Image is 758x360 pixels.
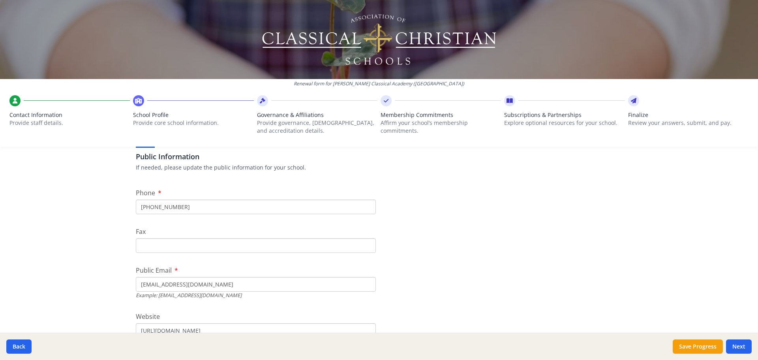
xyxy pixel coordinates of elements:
span: School Profile [133,111,253,119]
span: Finalize [628,111,749,119]
span: Phone [136,188,155,197]
p: Review your answers, submit, and pay. [628,119,749,127]
p: Explore optional resources for your school. [504,119,625,127]
button: Next [726,339,752,354]
button: Save Progress [673,339,723,354]
p: Affirm your school’s membership commitments. [381,119,501,135]
p: Provide governance, [DEMOGRAPHIC_DATA], and accreditation details. [257,119,377,135]
p: Provide staff details. [9,119,130,127]
span: Contact Information [9,111,130,119]
button: Back [6,339,32,354]
span: Public Email [136,266,172,275]
img: Logo [261,12,497,67]
div: Example: [EMAIL_ADDRESS][DOMAIN_NAME] [136,292,376,299]
p: Provide core school information. [133,119,253,127]
p: If needed, please update the public information for your school. [136,164,622,172]
h3: Public Information [136,151,622,162]
span: Fax [136,227,146,236]
span: Membership Commitments [381,111,501,119]
span: Website [136,312,160,321]
span: Subscriptions & Partnerships [504,111,625,119]
span: Governance & Affiliations [257,111,377,119]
